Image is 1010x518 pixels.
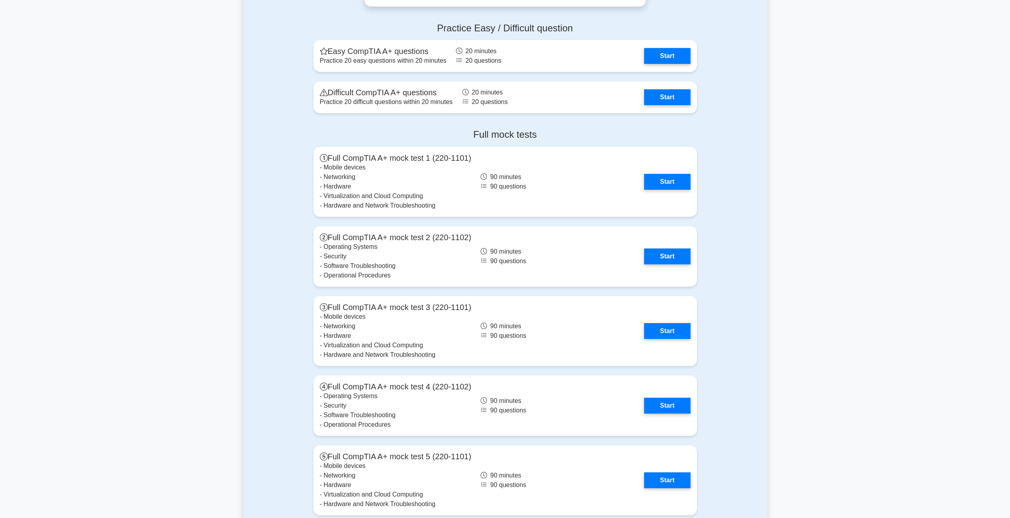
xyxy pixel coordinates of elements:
a: Start [644,248,690,264]
h4: Practice Easy / Difficult question [314,23,697,34]
a: Start [644,174,690,190]
a: Start [644,89,690,105]
a: Start [644,398,690,414]
h4: Full mock tests [314,129,697,141]
a: Start [644,48,690,64]
a: Start [644,472,690,488]
a: Start [644,323,690,339]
